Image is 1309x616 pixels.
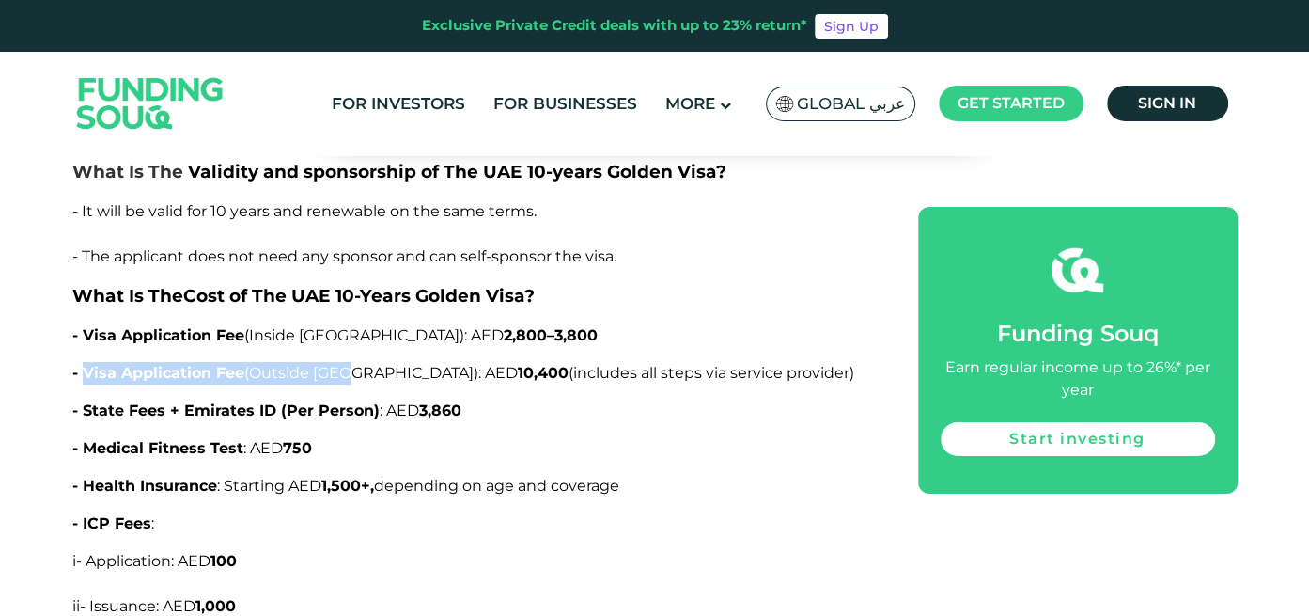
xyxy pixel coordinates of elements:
[815,14,888,39] a: Sign Up
[243,439,312,457] span: : AED
[72,247,616,265] span: - The applicant does not need any sponsor and can self-sponsor the visa.
[419,402,461,419] strong: 3,860
[283,439,312,457] strong: 750
[151,514,154,532] span: :
[1107,86,1228,121] a: Sign in
[72,514,151,532] span: - ICP Fees
[1052,245,1103,296] img: fsicon
[380,402,461,419] span: : AED
[958,94,1065,112] span: Get started
[504,326,598,344] strong: 2,800–3,800
[941,356,1215,402] div: Earn regular income up to 26%* per year
[72,364,244,382] span: - Visa Application Fee
[489,88,642,119] a: For Businesses
[941,422,1215,456] a: Start investing
[518,364,569,382] strong: 10,400
[422,15,807,37] div: Exclusive Private Credit deals with up to 23% return*
[244,364,854,382] span: (Outside [GEOGRAPHIC_DATA]): AED (includes all steps via service provider)
[210,552,237,570] strong: 100
[997,320,1159,347] span: Funding Souq
[72,402,380,419] span: - State Fees + Emirates ID (Per Person)
[195,597,236,615] strong: 1,000
[217,477,619,495] span: : Starting AED depending on age and coverage
[72,597,236,615] span: ii- Issuance: AED
[1138,94,1196,112] span: Sign in
[183,285,535,307] span: Cost of The UAE 10-Years Golden Visa?
[776,96,793,112] img: SA Flag
[797,93,905,115] span: Global عربي
[321,477,374,495] strong: 1,500+,
[327,88,470,119] a: For Investors
[72,161,183,182] strong: What Is The
[72,439,243,457] span: - Medical Fitness Test
[72,552,237,570] span: i- Application: AED
[665,94,715,113] span: More
[72,326,244,344] span: - Visa Application Fee
[188,161,726,182] span: Validity and sponsorship of The UAE 10-years Golden Visa?
[244,326,598,344] span: (Inside [GEOGRAPHIC_DATA]): AED
[72,477,217,495] span: - Health Insurance
[58,55,242,150] img: Logo
[72,202,537,220] span: - It will be valid for 10 years and renewable on the same terms.
[72,285,183,307] span: What Is The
